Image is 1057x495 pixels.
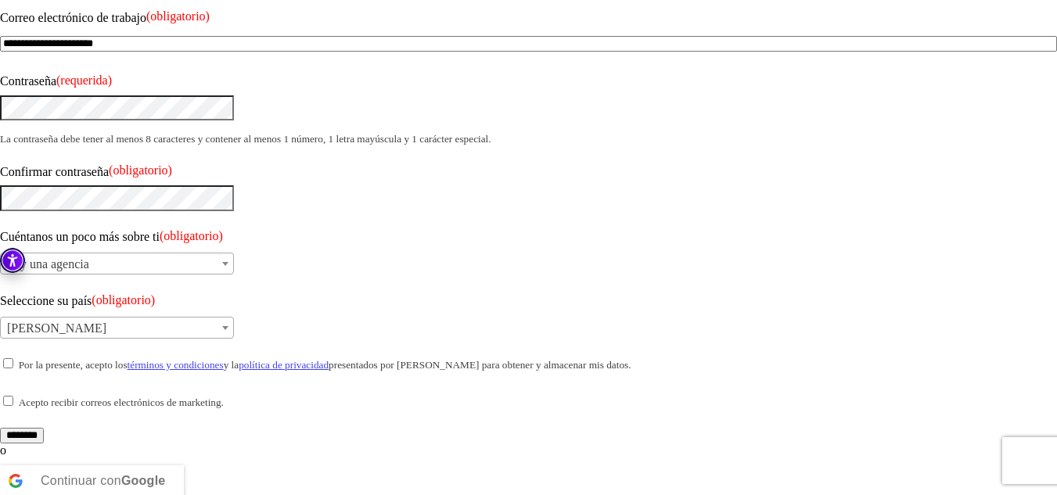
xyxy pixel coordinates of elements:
[239,359,329,371] a: política de privacidad
[146,9,210,23] font: (obligatorio)
[329,359,631,371] font: presentados por [PERSON_NAME] para obtener y almacenar mis datos.
[56,74,112,87] font: (requerida)
[92,293,155,307] font: (obligatorio)
[121,474,166,487] font: Google
[19,396,224,408] font: Acepto recibir correos electrónicos de marketing.
[109,163,172,177] font: (obligatorio)
[3,396,13,406] input: Acepto recibir correos electrónicos de marketing.
[3,358,13,368] input: Por la presente, acepto lostérminos y condicionesy lapolítica de privacidadpresentados por [PERSO...
[224,359,239,371] font: y la
[41,474,121,487] font: Continuar con
[1,317,233,339] span: Argelia
[7,321,106,335] font: [PERSON_NAME]
[160,229,223,242] font: (obligatorio)
[1,253,233,275] span: Soy una agencia
[7,257,89,271] font: Soy una agencia
[128,359,224,371] a: términos y condiciones
[19,359,128,371] font: Por la presente, acepto los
